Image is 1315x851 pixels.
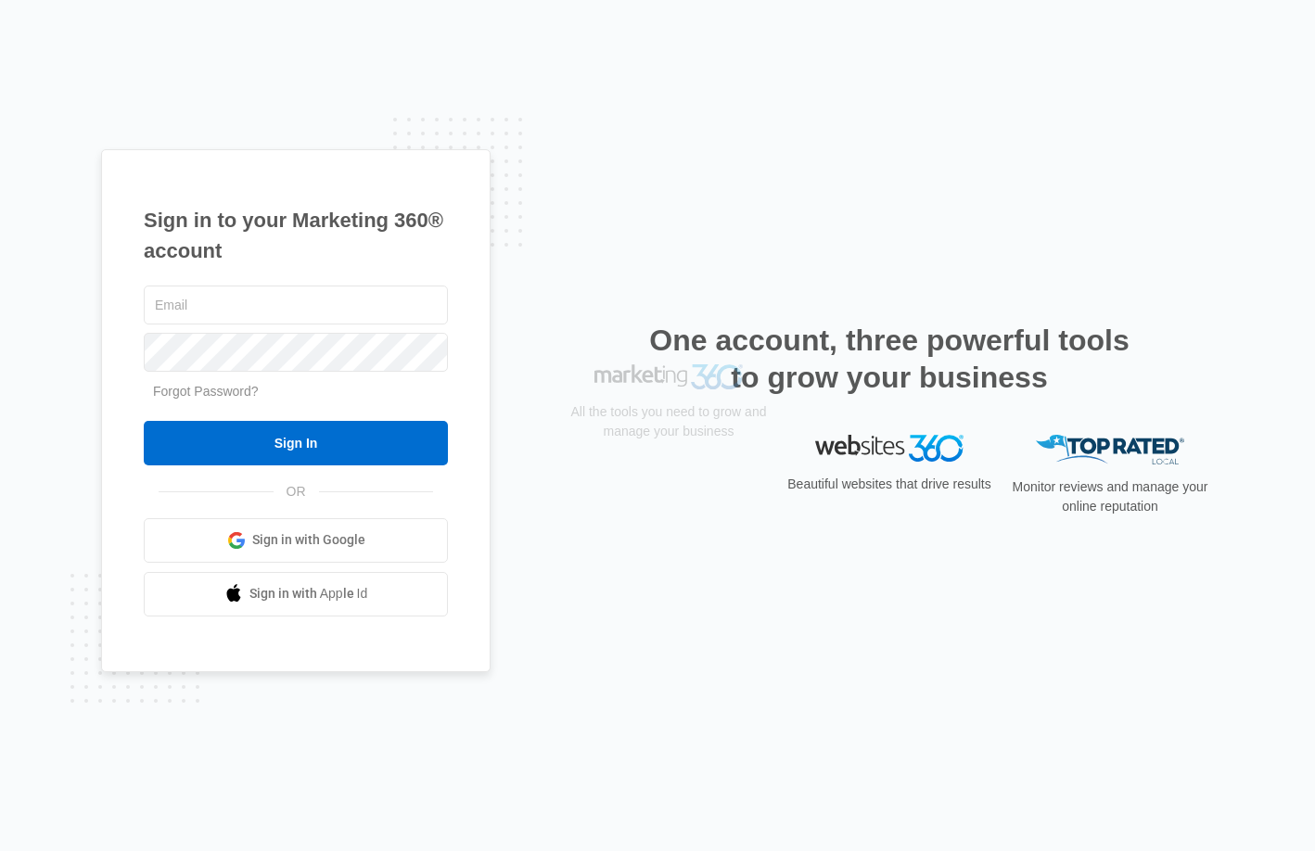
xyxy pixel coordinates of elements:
[144,572,448,616] a: Sign in with Apple Id
[594,435,743,461] img: Marketing 360
[644,322,1135,396] h2: One account, three powerful tools to grow your business
[144,421,448,465] input: Sign In
[153,384,259,399] a: Forgot Password?
[144,286,448,324] input: Email
[1036,435,1184,465] img: Top Rated Local
[144,205,448,266] h1: Sign in to your Marketing 360® account
[252,530,365,550] span: Sign in with Google
[565,473,772,512] p: All the tools you need to grow and manage your business
[249,584,368,603] span: Sign in with Apple Id
[815,435,964,462] img: Websites 360
[785,475,993,494] p: Beautiful websites that drive results
[144,518,448,563] a: Sign in with Google
[1006,477,1214,516] p: Monitor reviews and manage your online reputation
[274,482,319,502] span: OR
